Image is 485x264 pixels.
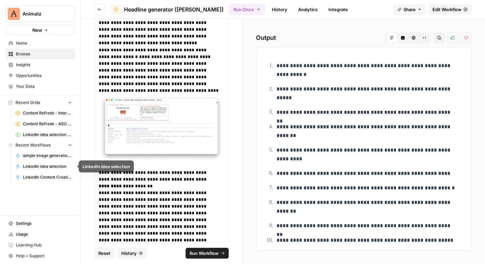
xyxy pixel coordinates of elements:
button: Recent Workflows [5,140,75,150]
span: New [32,27,42,33]
span: Headline generator ([PERSON_NAME]) [124,5,224,14]
a: Edit Workflow [428,4,472,15]
a: Opportunities [5,70,75,81]
span: Settings [16,220,72,227]
a: Settings [5,218,75,229]
a: Browse [5,49,75,59]
span: Usage [16,231,72,237]
span: Content Refresh - Internal Links & Meta tags [23,110,72,116]
a: Your Data [5,81,75,92]
button: History [117,248,147,259]
span: Run Workflow [190,250,219,257]
button: Share [393,4,426,15]
span: Edit Workflow [432,6,461,13]
a: Analytics [294,4,322,15]
button: Reset [94,248,115,259]
a: Integrate [324,4,352,15]
span: simple image generation nano + gpt [23,153,72,159]
button: Help + Support [5,250,75,261]
a: Home [5,38,75,49]
span: Reset [98,250,110,257]
span: Home [16,40,72,46]
img: Animalz Logo [8,8,20,20]
button: Run Once [229,4,265,15]
button: Run Workflow [186,248,229,259]
span: Your Data [16,83,72,89]
a: LinkedIn idea selection + post draft Grid [12,129,75,140]
a: LinkedIn idea selection [12,161,75,172]
a: Content Refresh - AEO and Keyword improvements [12,118,75,129]
a: LinkedIn Content Creation [12,172,75,183]
a: Headline generator ([PERSON_NAME]) [110,4,224,15]
button: New [5,25,75,35]
h2: Output [256,32,472,43]
span: Content Refresh - AEO and Keyword improvements [23,121,72,127]
span: Animalz [23,10,63,17]
a: Content Refresh - Internal Links & Meta tags [12,108,75,118]
span: Insights [16,62,72,68]
a: simple image generation nano + gpt [12,150,75,161]
span: Learning Hub [16,242,72,248]
img: 9698bef1-8ae2-4051-a726-2df2a4b50381-RackMultipart20251002-218-yyab9t.png [99,94,224,162]
a: Learning Hub [5,240,75,250]
span: Help + Support [16,253,72,259]
button: Recent Grids [5,98,75,108]
span: Recent Workflows [15,142,51,148]
span: Browse [16,51,72,57]
span: LinkedIn idea selection + post draft Grid [23,132,72,138]
a: Insights [5,59,75,70]
span: Recent Grids [15,100,40,106]
a: Usage [5,229,75,240]
span: Share [403,6,416,13]
span: Opportunities [16,73,72,79]
span: History [121,250,137,257]
button: Workspace: Animalz [5,5,75,22]
a: History [268,4,291,15]
span: LinkedIn Content Creation [23,174,72,180]
span: LinkedIn idea selection [23,163,72,169]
